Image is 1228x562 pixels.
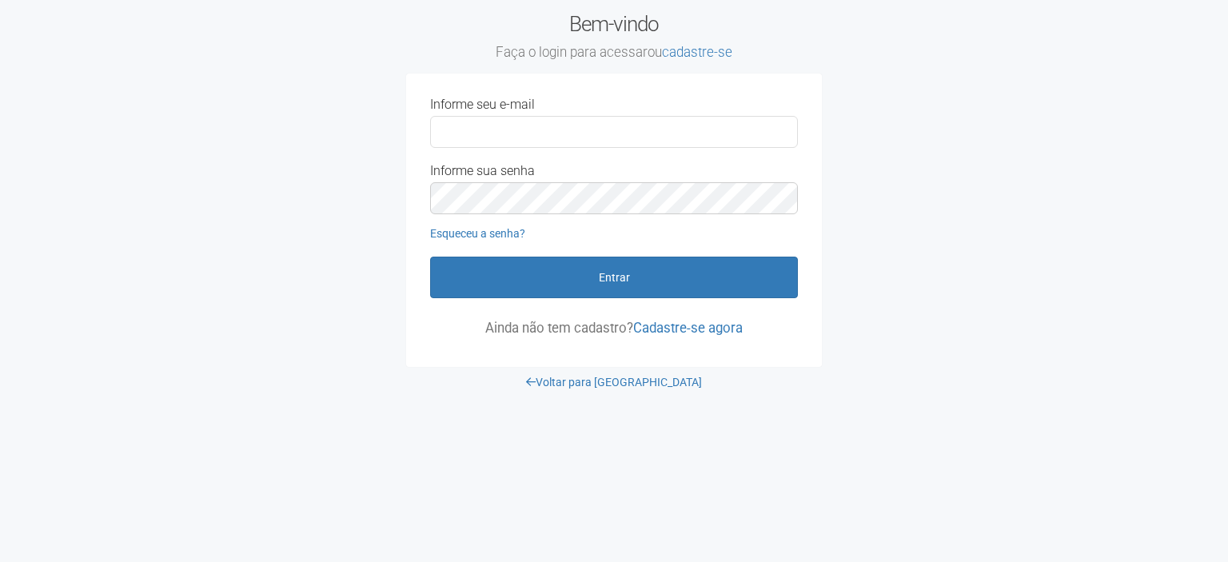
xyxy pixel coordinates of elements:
[430,98,535,112] label: Informe seu e-mail
[526,376,702,389] a: Voltar para [GEOGRAPHIC_DATA]
[633,320,743,336] a: Cadastre-se agora
[648,44,732,60] span: ou
[662,44,732,60] a: cadastre-se
[406,44,822,62] small: Faça o login para acessar
[406,12,822,62] h2: Bem-vindo
[430,257,798,298] button: Entrar
[430,321,798,335] p: Ainda não tem cadastro?
[430,227,525,240] a: Esqueceu a senha?
[430,164,535,178] label: Informe sua senha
